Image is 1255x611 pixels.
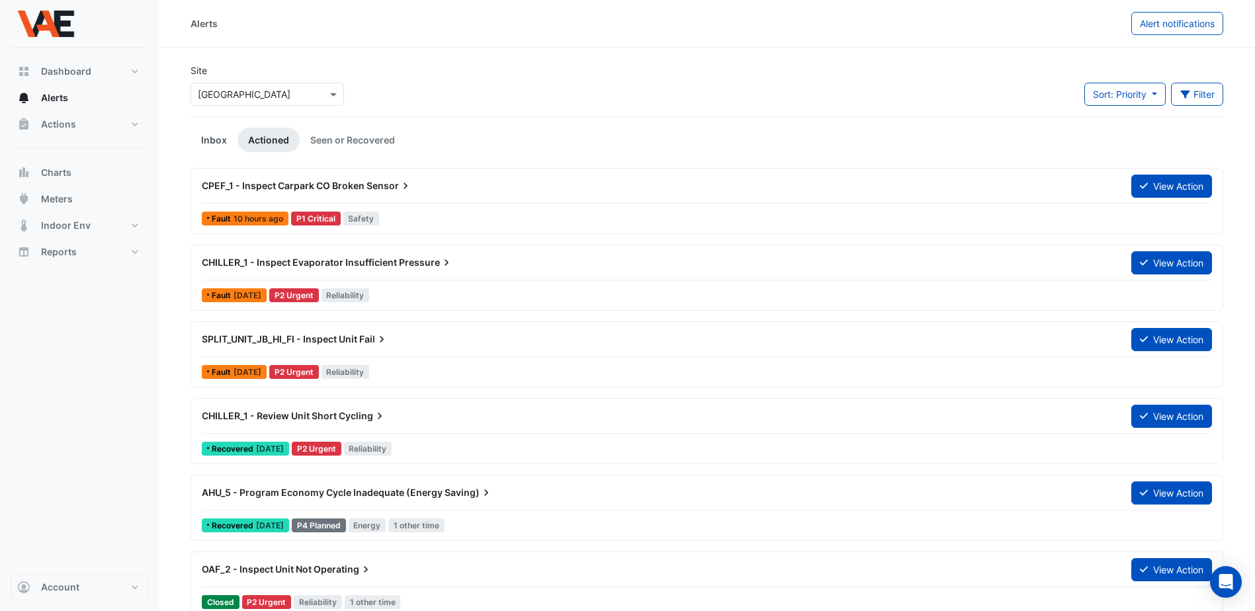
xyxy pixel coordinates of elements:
app-icon: Actions [17,118,30,131]
span: Meters [41,192,73,206]
button: View Action [1131,481,1212,505]
span: Fault [212,292,234,300]
button: Alert notifications [1131,12,1223,35]
div: P2 Urgent [242,595,292,609]
div: P1 Critical [291,212,341,225]
span: Reliability [344,442,392,456]
span: Dashboard [41,65,91,78]
span: Saving) [445,486,493,499]
button: View Action [1131,251,1212,274]
span: Operating [314,563,372,576]
a: Actioned [238,128,300,152]
div: P2 Urgent [269,365,319,379]
span: Tue 03-Jun-2025 09:00 AEST [234,367,261,377]
button: View Action [1131,175,1212,198]
span: Fail [359,333,388,346]
span: Wed 05-Mar-2025 18:00 AEST [256,444,284,454]
span: Cycling [339,409,386,423]
span: Recovered [212,445,256,453]
span: AHU_5 - Program Economy Cycle Inadequate (Energy [202,487,443,498]
span: Pressure [399,256,453,269]
span: CPEF_1 - Inspect Carpark CO Broken [202,180,365,191]
span: Fault [212,215,234,223]
button: Meters [11,186,148,212]
div: P2 Urgent [269,288,319,302]
a: Seen or Recovered [300,128,406,152]
span: Sat 07-Jun-2025 19:15 AEST [256,520,284,530]
span: Thu 07-Aug-2025 09:30 AEST [234,290,261,300]
span: Energy [349,518,386,532]
span: Reliability [322,365,370,379]
div: Open Intercom Messenger [1210,566,1242,598]
span: Charts [41,166,71,179]
span: CHILLER_1 - Review Unit Short [202,410,337,421]
button: Charts [11,159,148,186]
span: 1 other time [388,518,445,532]
span: Alerts [41,91,68,104]
span: Sort: Priority [1093,89,1147,100]
a: Inbox [191,128,238,152]
app-icon: Meters [17,192,30,206]
span: Indoor Env [41,219,91,232]
button: Reports [11,239,148,265]
span: SPLIT_UNIT_JB_HI_FI - Inspect Unit [202,333,357,345]
app-icon: Dashboard [17,65,30,78]
button: View Action [1131,558,1212,581]
span: OAF_2 - Inspect Unit Not [202,563,312,575]
span: Recovered [212,522,256,530]
span: Sensor [367,179,412,192]
span: Fault [212,368,234,376]
app-icon: Reports [17,245,30,259]
span: Reliability [294,595,342,609]
span: Alert notifications [1140,18,1215,29]
span: CHILLER_1 - Inspect Evaporator Insufficient [202,257,397,268]
button: Indoor Env [11,212,148,239]
span: Closed [202,595,239,609]
span: 1 other time [345,595,401,609]
button: Account [11,574,148,600]
span: Account [41,581,79,594]
span: Safety [343,212,380,225]
label: Site [191,63,207,77]
button: View Action [1131,328,1212,351]
span: Reliability [322,288,370,302]
button: Dashboard [11,58,148,85]
button: View Action [1131,405,1212,428]
button: Filter [1171,83,1224,106]
img: Company Logo [16,11,75,37]
span: Actions [41,118,76,131]
span: Mon 25-Aug-2025 06:00 AEST [234,214,283,224]
app-icon: Indoor Env [17,219,30,232]
button: Actions [11,111,148,138]
div: P4 Planned [292,518,346,532]
app-icon: Charts [17,166,30,179]
button: Sort: Priority [1084,83,1166,106]
app-icon: Alerts [17,91,30,104]
button: Alerts [11,85,148,111]
div: Alerts [191,17,218,30]
div: P2 Urgent [292,442,341,456]
span: Reports [41,245,77,259]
